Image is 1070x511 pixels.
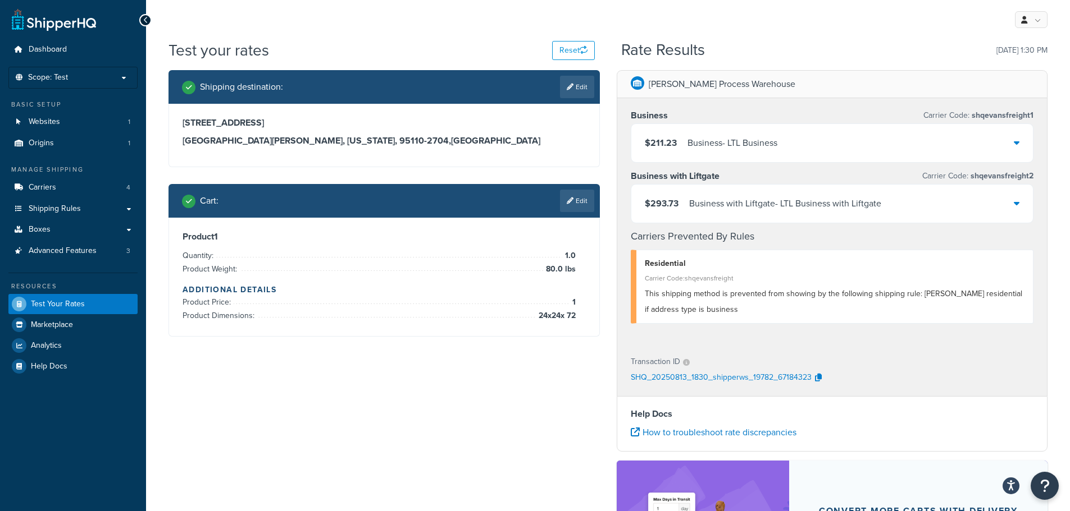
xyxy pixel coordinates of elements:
h3: [GEOGRAPHIC_DATA][PERSON_NAME], [US_STATE], 95110-2704 , [GEOGRAPHIC_DATA] [183,135,586,146]
a: Websites1 [8,112,138,132]
span: Boxes [29,225,51,234]
h3: Business with Liftgate [631,171,720,182]
span: Help Docs [31,362,67,371]
span: 1 [570,296,576,309]
a: Advanced Features3 [8,241,138,261]
a: Boxes [8,219,138,240]
div: Business - LTL Business [687,135,777,151]
button: Open Resource Center [1031,472,1059,500]
span: Origins [29,139,54,148]
h3: [STREET_ADDRESS] [183,117,586,128]
span: This shipping method is prevented from showing by the following shipping rule: [PERSON_NAME] resi... [645,288,1022,315]
a: Test Your Rates [8,294,138,314]
span: $293.73 [645,197,679,210]
span: $211.23 [645,136,677,149]
span: Scope: Test [28,73,68,82]
span: Product Dimensions: [183,310,257,321]
a: Origins1 [8,133,138,154]
h4: Carriers Prevented By Rules [631,229,1034,244]
span: Product Weight: [183,263,240,275]
span: 3 [126,246,130,256]
span: shqevansfreight2 [968,170,1033,182]
a: Dashboard [8,39,138,60]
li: Origins [8,133,138,154]
p: SHQ_20250813_1830_shipperws_19782_67184323 [631,370,812,386]
span: Quantity: [183,250,216,261]
span: 1 [128,139,130,148]
div: Business with Liftgate - LTL Business with Liftgate [689,196,881,211]
div: Manage Shipping [8,165,138,174]
span: 1.0 [562,249,576,263]
h2: Shipping destination : [200,82,283,92]
h4: Additional Details [183,284,586,296]
a: Edit [560,76,594,98]
span: Dashboard [29,45,67,54]
div: Basic Setup [8,100,138,109]
div: Residential [645,256,1025,271]
span: 24 x 24 x 72 [536,309,576,323]
span: Shipping Rules [29,204,81,214]
p: [PERSON_NAME] Process Warehouse [649,76,795,92]
span: 4 [126,183,130,192]
a: Carriers4 [8,177,138,198]
li: Carriers [8,177,138,198]
span: Websites [29,117,60,127]
h1: Test your rates [169,39,269,61]
p: Carrier Code: [922,168,1033,184]
a: How to troubleshoot rate discrepancies [631,426,796,439]
li: Advanced Features [8,241,138,261]
p: Carrier Code: [923,108,1033,123]
button: Reset [552,41,595,60]
span: Analytics [31,341,62,351]
span: Advanced Features [29,246,97,256]
div: Carrier Code: shqevansfreight [645,270,1025,286]
h3: Product 1 [183,231,586,242]
h3: Business [631,110,668,121]
a: Analytics [8,335,138,356]
a: Shipping Rules [8,199,138,219]
p: [DATE] 1:30 PM [996,43,1048,58]
h2: Cart : [200,196,218,206]
span: Marketplace [31,320,73,330]
h2: Rate Results [621,42,705,59]
span: Test Your Rates [31,300,85,309]
a: Help Docs [8,356,138,376]
a: Edit [560,190,594,212]
span: Product Price: [183,296,234,308]
h4: Help Docs [631,407,1034,421]
span: 1 [128,117,130,127]
li: Websites [8,112,138,132]
span: shqevansfreight1 [969,109,1033,121]
span: 80.0 lbs [543,263,576,276]
div: Resources [8,282,138,291]
a: Marketplace [8,315,138,335]
span: Carriers [29,183,56,192]
p: Transaction ID [631,354,680,370]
